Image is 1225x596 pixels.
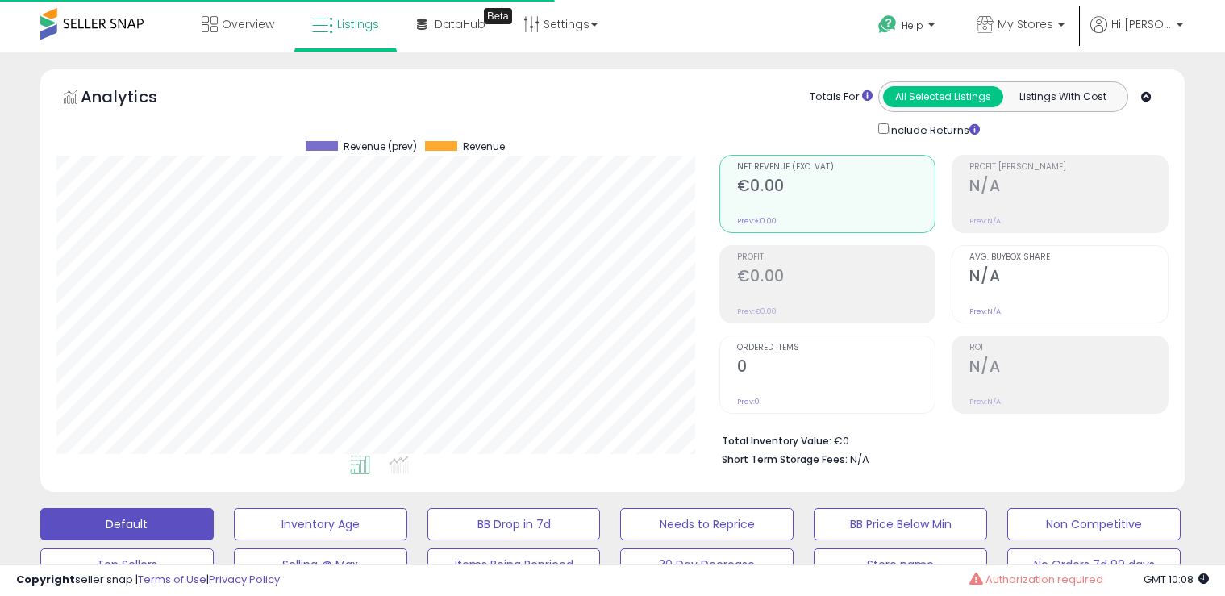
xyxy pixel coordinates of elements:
[969,253,1168,262] span: Avg. Buybox Share
[337,16,379,32] span: Listings
[814,508,987,540] button: BB Price Below Min
[985,572,1103,587] span: Authorization required
[1002,86,1123,107] button: Listings With Cost
[883,86,1003,107] button: All Selected Listings
[81,85,189,112] h5: Analytics
[40,508,214,540] button: Default
[138,572,206,587] a: Terms of Use
[969,163,1168,172] span: Profit [PERSON_NAME]
[998,16,1053,32] span: My Stores
[484,8,512,24] div: Tooltip anchor
[969,267,1168,289] h2: N/A
[737,177,935,198] h2: €0.00
[463,141,505,152] span: Revenue
[1111,16,1172,32] span: Hi [PERSON_NAME]
[1090,16,1183,52] a: Hi [PERSON_NAME]
[737,306,777,316] small: Prev: €0.00
[16,572,75,587] strong: Copyright
[737,216,777,226] small: Prev: €0.00
[969,344,1168,352] span: ROI
[737,163,935,172] span: Net Revenue (Exc. VAT)
[234,548,407,581] button: Selling @ Max
[209,572,280,587] a: Privacy Policy
[865,2,951,52] a: Help
[40,548,214,581] button: Top Sellers
[969,177,1168,198] h2: N/A
[850,452,869,467] span: N/A
[222,16,274,32] span: Overview
[814,548,987,581] button: Store name
[737,357,935,379] h2: 0
[427,548,601,581] button: Items Being Repriced
[620,548,794,581] button: 30 Day Decrease
[737,344,935,352] span: Ordered Items
[877,15,898,35] i: Get Help
[902,19,923,32] span: Help
[1007,508,1181,540] button: Non Competitive
[16,573,280,588] div: seller snap | |
[969,397,1001,406] small: Prev: N/A
[1144,572,1209,587] span: 2025-08-18 10:08 GMT
[1007,548,1181,581] button: No Orders 7d 90 days
[620,508,794,540] button: Needs to Reprice
[344,141,417,152] span: Revenue (prev)
[435,16,485,32] span: DataHub
[722,434,831,448] b: Total Inventory Value:
[427,508,601,540] button: BB Drop in 7d
[866,120,999,139] div: Include Returns
[737,253,935,262] span: Profit
[737,267,935,289] h2: €0.00
[810,90,873,105] div: Totals For
[737,397,760,406] small: Prev: 0
[969,216,1001,226] small: Prev: N/A
[234,508,407,540] button: Inventory Age
[969,306,1001,316] small: Prev: N/A
[722,452,848,466] b: Short Term Storage Fees:
[969,357,1168,379] h2: N/A
[722,430,1156,449] li: €0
